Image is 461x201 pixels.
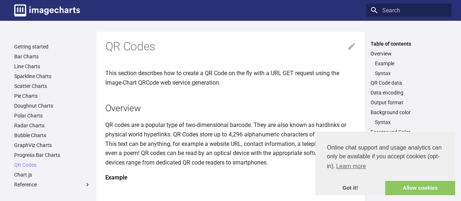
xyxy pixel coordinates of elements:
[14,132,91,139] a: Bubble Charts
[14,162,91,168] a: QR Codes
[14,53,91,60] a: Bar Charts
[14,122,91,129] a: Radar Charts
[14,103,91,109] a: Doughnut Charts
[371,119,447,125] nav: Background color
[14,112,91,119] a: Polar Charts
[335,161,367,172] a: learn more about cookies
[105,120,356,167] p: QR codes are a popular type of two-dimensional barcode. They are also known as hardlinks or physi...
[14,4,80,16] img: logo
[105,69,356,87] p: This section describes how to create a QR Code on the fly with a URL GET request using the Image-...
[371,50,447,57] a: Overview
[375,60,447,67] a: Example
[366,40,452,47] label: Table of contents
[105,102,356,115] h2: Overview
[371,89,447,96] a: Data encoding
[105,39,356,54] h1: QR Codes
[375,70,447,77] a: Syntax
[14,171,91,178] a: Chart.js
[14,191,91,198] label: Guides
[366,40,452,155] nav: Table of contents
[315,132,455,195] div: cookieconsent
[375,119,447,125] a: Syntax
[385,181,455,196] a: allow cookies
[327,143,444,172] span: Online chat support and usage analytics can only be available if you accept cookies (opt-in).
[14,43,91,50] a: Getting started
[315,181,385,196] a: dismiss cookie message
[14,93,91,99] a: Pie Charts
[105,173,356,182] h4: Example
[371,129,447,135] a: Foreground Color
[14,142,91,148] a: GraphViz Charts
[14,63,91,70] a: Line Charts
[11,1,83,19] a: Image-Charts documentation
[366,4,452,17] input: Search
[371,80,447,86] a: QR Code data
[371,109,447,116] a: Background color
[14,152,91,158] a: Progress Bar Charts
[14,181,91,188] label: Reference
[14,83,91,89] a: Scatter Charts
[14,73,91,80] a: Sparkline Charts
[371,99,447,106] a: Output format
[371,60,447,77] nav: Overview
